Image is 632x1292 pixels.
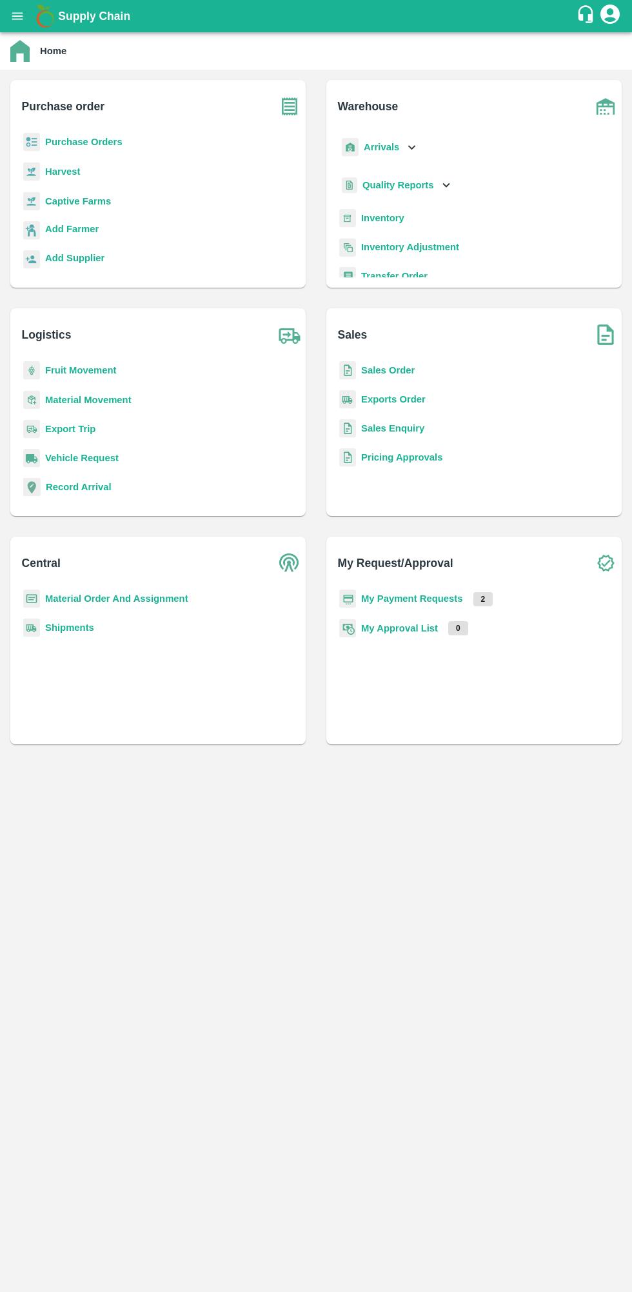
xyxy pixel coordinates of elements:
img: harvest [23,162,40,181]
img: material [23,390,40,410]
img: check [589,547,622,579]
img: sales [339,419,356,438]
a: Inventory Adjustment [361,242,459,252]
img: truck [273,319,306,351]
a: Shipments [45,622,94,633]
b: Arrivals [364,142,399,152]
img: warehouse [589,90,622,123]
img: logo [32,3,58,29]
img: purchase [273,90,306,123]
img: supplier [23,250,40,269]
b: Home [40,46,66,56]
img: approval [339,619,356,638]
a: Pricing Approvals [361,452,442,462]
a: Add Farmer [45,222,99,239]
a: Harvest [45,166,80,177]
img: recordArrival [23,478,41,496]
a: Add Supplier [45,251,104,268]
a: Export Trip [45,424,95,434]
b: Central [22,554,61,572]
div: Arrivals [339,133,419,162]
a: Sales Order [361,365,415,375]
a: Record Arrival [46,482,112,492]
b: My Request/Approval [338,554,453,572]
b: Add Farmer [45,224,99,234]
img: sales [339,448,356,467]
img: whTransfer [339,267,356,286]
a: Material Order And Assignment [45,593,188,604]
img: soSales [589,319,622,351]
img: home [10,40,30,62]
img: payment [339,590,356,608]
img: whArrival [342,138,359,157]
b: Purchase order [22,97,104,115]
img: shipments [23,619,40,637]
a: Supply Chain [58,7,576,25]
a: Fruit Movement [45,365,117,375]
div: account of current user [598,3,622,30]
div: Quality Reports [339,172,453,199]
img: delivery [23,420,40,439]
b: Warehouse [338,97,399,115]
p: 0 [448,621,468,635]
b: Quality Reports [362,180,434,190]
a: Exports Order [361,394,426,404]
b: Add Supplier [45,253,104,263]
img: farmer [23,221,40,240]
b: Logistics [22,326,72,344]
a: Vehicle Request [45,453,119,463]
p: 2 [473,592,493,606]
img: whInventory [339,209,356,228]
b: Sales [338,326,368,344]
img: vehicle [23,449,40,468]
a: My Payment Requests [361,593,463,604]
img: qualityReport [342,177,357,194]
img: harvest [23,192,40,211]
a: Captive Farms [45,196,111,206]
img: fruit [23,361,40,380]
img: reciept [23,133,40,152]
a: Sales Enquiry [361,423,424,433]
a: Inventory [361,213,404,223]
a: Transfer Order [361,271,428,281]
a: My Approval List [361,623,438,633]
img: shipments [339,390,356,409]
button: open drawer [3,1,32,31]
img: centralMaterial [23,590,40,608]
img: central [273,547,306,579]
b: Supply Chain [58,10,130,23]
img: inventory [339,238,356,257]
div: customer-support [576,5,598,28]
img: sales [339,361,356,380]
a: Purchase Orders [45,137,123,147]
a: Material Movement [45,395,132,405]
